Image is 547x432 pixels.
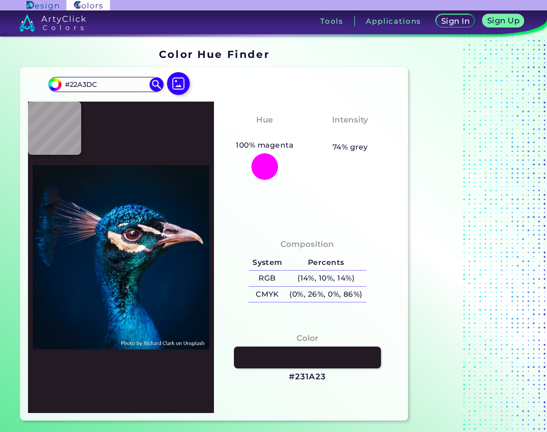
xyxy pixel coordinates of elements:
img: icon picture [167,72,190,95]
h5: Sign In [443,18,468,25]
h4: Hue [256,113,273,127]
h4: Composition [280,237,334,251]
a: Sign In [438,15,473,27]
h5: (0%, 26%, 0%, 86%) [286,287,366,302]
img: ArtyClick Design logo [27,1,58,10]
img: img_pavlin.jpg [33,106,210,408]
h5: 100% magenta [232,139,297,151]
a: Sign Up [484,15,522,27]
h1: Color Hue Finder [159,47,269,61]
h5: 74% grey [333,141,368,153]
input: type color.. [62,78,150,91]
img: icon search [149,77,164,92]
h3: Tools [320,18,343,25]
h3: Pastel [333,128,368,140]
h5: Sign Up [489,17,518,24]
h5: RGB [249,271,286,286]
h4: Intensity [332,113,368,127]
h5: CMYK [249,287,286,302]
h5: System [249,255,286,271]
img: logo_artyclick_colors_white.svg [19,14,86,31]
h5: Percents [286,255,366,271]
h3: #231A23 [289,371,325,383]
h3: Applications [366,18,421,25]
h5: (14%, 10%, 14%) [286,271,366,286]
h3: Magenta [241,128,288,140]
h4: Color [297,331,318,345]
